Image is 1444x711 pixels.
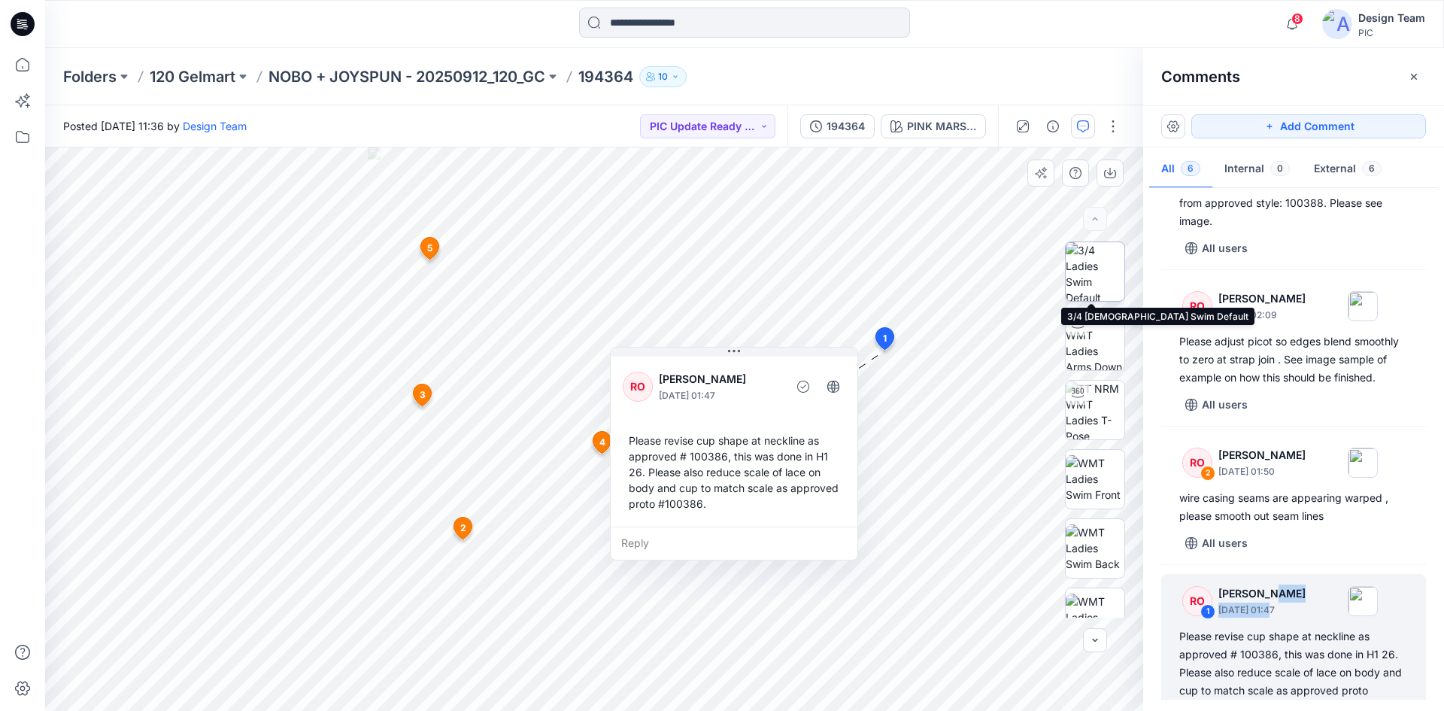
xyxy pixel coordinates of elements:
[1202,239,1248,257] p: All users
[1179,158,1408,230] div: Please revise bow shape to match bow shape better & reduce size as well. Follow rendering from ap...
[827,118,865,135] div: 194364
[1200,309,1215,324] div: 3
[63,118,247,134] span: Posted [DATE] 11:36 by
[1212,150,1302,189] button: Internal
[460,521,466,535] span: 2
[1218,290,1306,308] p: [PERSON_NAME]
[1302,150,1394,189] button: External
[1218,464,1306,479] p: [DATE] 01:50
[1066,524,1124,572] img: WMT Ladies Swim Back
[1066,311,1124,370] img: TT NRM WMT Ladies Arms Down
[1161,68,1240,86] h2: Comments
[427,242,432,255] span: 5
[1179,236,1254,260] button: All users
[659,388,781,403] p: [DATE] 01:47
[420,388,426,402] span: 3
[1202,396,1248,414] p: All users
[1202,534,1248,552] p: All users
[1218,585,1306,603] p: [PERSON_NAME]
[1200,604,1215,619] div: 1
[1358,27,1425,38] div: PIC
[268,66,545,87] a: NOBO + JOYSPUN - 20250912_120_GC
[578,66,633,87] p: 194364
[1182,586,1212,616] div: RO
[883,332,887,345] span: 1
[1291,13,1303,25] span: 8
[623,427,845,518] div: Please revise cup shape at neckline as approved # 100386, this was done in H1 26. Please also red...
[1270,161,1290,176] span: 0
[881,114,986,138] button: PINK MARSHMALLOW
[1179,531,1254,555] button: All users
[623,372,653,402] div: RO
[1066,381,1124,439] img: TT NRM WMT Ladies T-Pose
[599,436,605,449] span: 4
[1181,161,1200,176] span: 6
[1041,114,1065,138] button: Details
[639,66,687,87] button: 10
[1179,489,1408,525] div: wire casing seams are appearing warped , please smooth out seam lines
[1358,9,1425,27] div: Design Team
[1182,291,1212,321] div: RO
[1362,161,1382,176] span: 6
[183,120,247,132] a: Design Team
[1200,466,1215,481] div: 2
[1218,308,1306,323] p: [DATE] 02:09
[1191,114,1426,138] button: Add Comment
[1066,594,1124,641] img: WMT Ladies Swim Left
[1218,446,1306,464] p: [PERSON_NAME]
[1066,455,1124,503] img: WMT Ladies Swim Front
[800,114,875,138] button: 194364
[1149,150,1212,189] button: All
[1322,9,1352,39] img: avatar
[1066,242,1124,301] img: 3/4 Ladies Swim Default
[63,66,117,87] a: Folders
[658,68,668,85] p: 10
[1179,393,1254,417] button: All users
[1182,448,1212,478] div: RO
[1218,603,1306,618] p: [DATE] 01:47
[150,66,235,87] a: 120 Gelmart
[659,370,781,388] p: [PERSON_NAME]
[907,118,976,135] div: PINK MARSHMALLOW
[611,527,857,560] div: Reply
[1179,333,1408,387] div: Please adjust picot so edges blend smoothly to zero at strap join . See image sample of example o...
